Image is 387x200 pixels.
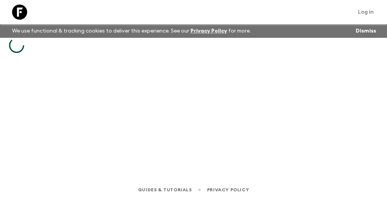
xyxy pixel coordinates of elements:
[354,7,378,17] a: Log in
[9,24,254,38] p: We use functional & tracking cookies to deliver this experience. See our for more.
[207,186,249,194] a: Privacy Policy
[190,28,227,34] a: Privacy Policy
[138,186,192,194] a: Guides & Tutorials
[354,26,378,36] button: Dismiss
